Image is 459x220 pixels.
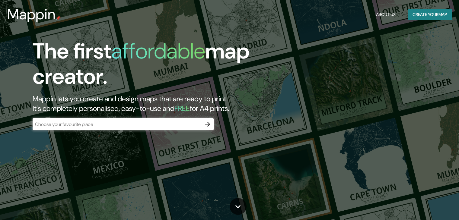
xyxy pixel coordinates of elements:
h5: FREE [174,104,190,113]
h3: Mappin [7,6,56,23]
button: About Us [374,9,398,20]
input: Choose your favourite place [33,121,202,128]
h1: affordable [111,37,205,65]
img: mappin-pin [56,16,61,20]
h1: The first map creator. [33,39,262,94]
button: Create yourmap [408,9,452,20]
h2: Mappin lets you create and design maps that are ready to print. It's completely personalised, eas... [33,94,262,113]
iframe: Help widget launcher [405,196,452,213]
